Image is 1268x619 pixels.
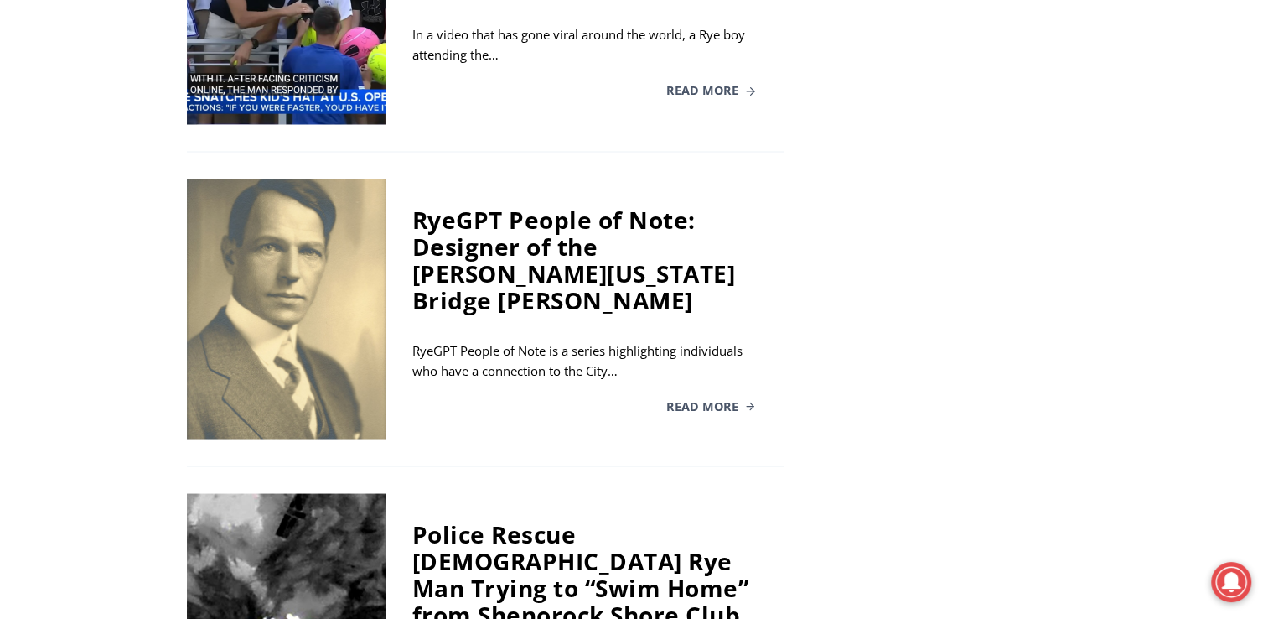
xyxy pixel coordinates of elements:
[666,85,738,96] span: Read More
[666,400,738,412] span: Read More
[173,105,246,200] div: Located at [STREET_ADDRESS][PERSON_NAME]
[412,340,757,380] div: RyeGPT People of Note is a series highlighting individuals who have a connection to the City…
[666,85,757,96] a: Read More
[403,163,812,209] a: Intern @ [DOMAIN_NAME]
[412,24,757,65] div: In a video that has gone viral around the world, a Rye boy attending the…
[666,400,757,412] a: Read More
[423,1,792,163] div: "I learned about the history of a place I’d honestly never considered even as a resident of [GEOG...
[438,167,777,205] span: Intern @ [DOMAIN_NAME]
[412,205,757,313] div: RyeGPT People of Note: Designer of the [PERSON_NAME][US_STATE] Bridge [PERSON_NAME]
[5,173,164,237] span: Open Tues. - Sun. [PHONE_NUMBER]
[1,169,168,209] a: Open Tues. - Sun. [PHONE_NUMBER]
